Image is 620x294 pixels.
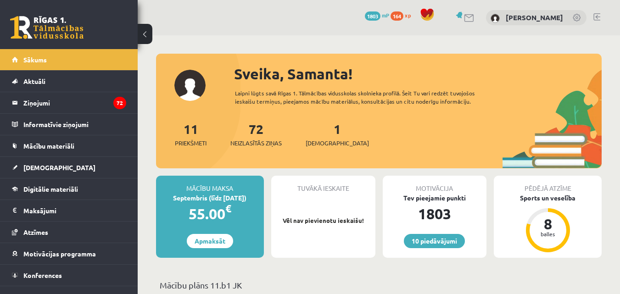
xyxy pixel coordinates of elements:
a: Atzīmes [12,222,126,243]
a: Mācību materiāli [12,135,126,156]
a: Digitālie materiāli [12,178,126,200]
a: 164 xp [391,11,415,19]
span: € [225,202,231,215]
a: Sports un veselība 8 balles [494,193,602,254]
div: Pēdējā atzīme [494,176,602,193]
span: Motivācijas programma [23,250,96,258]
span: Sākums [23,55,47,64]
span: Aktuāli [23,77,45,85]
a: Sākums [12,49,126,70]
div: Tev pieejamie punkti [383,193,487,203]
legend: Ziņojumi [23,92,126,113]
a: [DEMOGRAPHIC_DATA] [12,157,126,178]
p: Mācību plāns 11.b1 JK [160,279,598,291]
span: Neizlasītās ziņas [230,139,282,148]
a: 10 piedāvājumi [404,234,465,248]
div: balles [534,231,562,237]
a: [PERSON_NAME] [506,13,563,22]
a: Informatīvie ziņojumi [12,114,126,135]
a: Aktuāli [12,71,126,92]
a: Apmaksāt [187,234,233,248]
a: 1[DEMOGRAPHIC_DATA] [306,121,369,148]
a: 11Priekšmeti [175,121,207,148]
span: mP [382,11,389,19]
a: Ziņojumi72 [12,92,126,113]
div: Laipni lūgts savā Rīgas 1. Tālmācības vidusskolas skolnieka profilā. Šeit Tu vari redzēt tuvojošo... [235,89,503,105]
div: 1803 [383,203,487,225]
span: Konferences [23,271,62,279]
a: Konferences [12,265,126,286]
div: 8 [534,216,562,231]
span: [DEMOGRAPHIC_DATA] [306,139,369,148]
div: Motivācija [383,176,487,193]
span: Priekšmeti [175,139,207,148]
span: [DEMOGRAPHIC_DATA] [23,163,95,172]
span: xp [405,11,411,19]
span: Mācību materiāli [23,142,74,150]
div: Sports un veselība [494,193,602,203]
span: 1803 [365,11,380,21]
span: Digitālie materiāli [23,185,78,193]
a: 72Neizlasītās ziņas [230,121,282,148]
legend: Informatīvie ziņojumi [23,114,126,135]
a: Rīgas 1. Tālmācības vidusskola [10,16,84,39]
p: Vēl nav pievienotu ieskaišu! [276,216,371,225]
div: 55.00 [156,203,264,225]
span: Atzīmes [23,228,48,236]
a: Maksājumi [12,200,126,221]
span: 164 [391,11,403,21]
a: Motivācijas programma [12,243,126,264]
img: Samanta Aizupiete [491,14,500,23]
legend: Maksājumi [23,200,126,221]
div: Septembris (līdz [DATE]) [156,193,264,203]
i: 72 [113,97,126,109]
div: Tuvākā ieskaite [271,176,375,193]
div: Sveika, Samanta! [234,63,602,85]
div: Mācību maksa [156,176,264,193]
a: 1803 mP [365,11,389,19]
